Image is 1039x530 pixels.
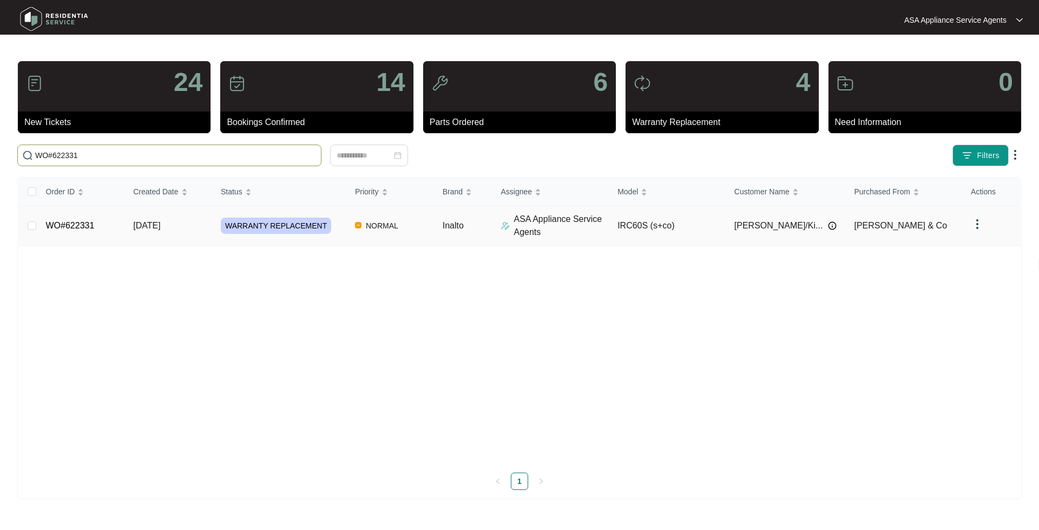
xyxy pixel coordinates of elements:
[221,218,331,234] span: WARRANTY REPLACEMENT
[617,186,638,198] span: Model
[37,178,125,206] th: Order ID
[133,221,160,230] span: [DATE]
[355,186,379,198] span: Priority
[511,473,528,489] a: 1
[46,186,75,198] span: Order ID
[609,178,726,206] th: Model
[24,116,211,129] p: New Tickets
[221,186,242,198] span: Status
[16,3,92,35] img: residentia service logo
[492,178,609,206] th: Assignee
[634,75,651,92] img: icon
[430,116,616,129] p: Parts Ordered
[489,473,507,490] button: left
[133,186,178,198] span: Created Date
[46,221,95,230] a: WO#622331
[1009,148,1022,161] img: dropdown arrow
[854,221,947,230] span: [PERSON_NAME] & Co
[538,478,544,485] span: right
[443,186,463,198] span: Brand
[977,150,999,161] span: Filters
[854,186,910,198] span: Purchased From
[501,221,510,230] img: Assigner Icon
[495,478,501,485] span: left
[346,178,434,206] th: Priority
[434,178,492,206] th: Brand
[1016,17,1023,23] img: dropdown arrow
[532,473,550,490] li: Next Page
[828,221,837,230] img: Info icon
[361,219,403,232] span: NORMAL
[26,75,43,92] img: icon
[734,219,823,232] span: [PERSON_NAME]/Ki...
[212,178,346,206] th: Status
[734,186,790,198] span: Customer Name
[22,150,33,161] img: search-icon
[998,69,1013,95] p: 0
[514,213,609,239] p: ASA Appliance Service Agents
[124,178,212,206] th: Created Date
[227,116,413,129] p: Bookings Confirmed
[971,218,984,231] img: dropdown arrow
[962,150,972,161] img: filter icon
[952,145,1009,166] button: filter iconFilters
[835,116,1021,129] p: Need Information
[593,69,608,95] p: 6
[532,473,550,490] button: right
[355,222,361,228] img: Vercel Logo
[796,69,811,95] p: 4
[376,69,405,95] p: 14
[511,473,528,490] li: 1
[962,178,1021,206] th: Actions
[837,75,854,92] img: icon
[228,75,246,92] img: icon
[904,15,1007,25] p: ASA Appliance Service Agents
[501,186,532,198] span: Assignee
[489,473,507,490] li: Previous Page
[632,116,818,129] p: Warranty Replacement
[35,149,317,161] input: Search by Order Id, Assignee Name, Customer Name, Brand and Model
[845,178,962,206] th: Purchased From
[174,69,202,95] p: 24
[443,221,464,230] span: Inalto
[726,178,846,206] th: Customer Name
[609,206,726,246] td: IRC60S (s+co)
[431,75,449,92] img: icon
